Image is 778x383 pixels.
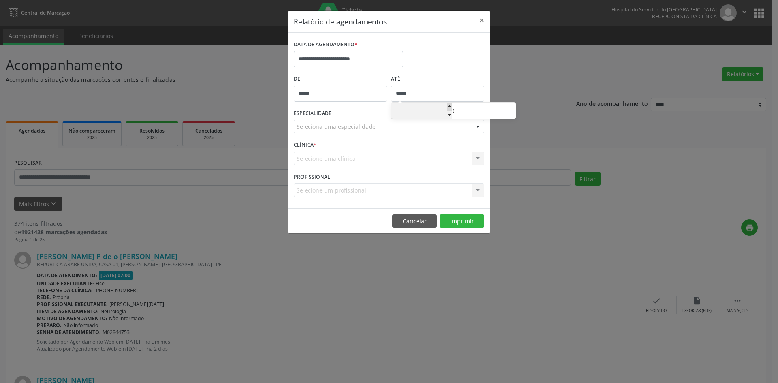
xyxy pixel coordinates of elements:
input: Minute [455,103,516,120]
label: ESPECIALIDADE [294,107,331,120]
span: Seleciona uma especialidade [297,122,376,131]
button: Close [474,11,490,30]
h5: Relatório de agendamentos [294,16,387,27]
label: ATÉ [391,73,484,86]
label: PROFISSIONAL [294,171,330,183]
input: Hour [391,103,452,120]
button: Cancelar [392,214,437,228]
button: Imprimir [440,214,484,228]
label: CLÍNICA [294,139,316,152]
span: : [452,103,455,119]
label: De [294,73,387,86]
label: DATA DE AGENDAMENTO [294,39,357,51]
